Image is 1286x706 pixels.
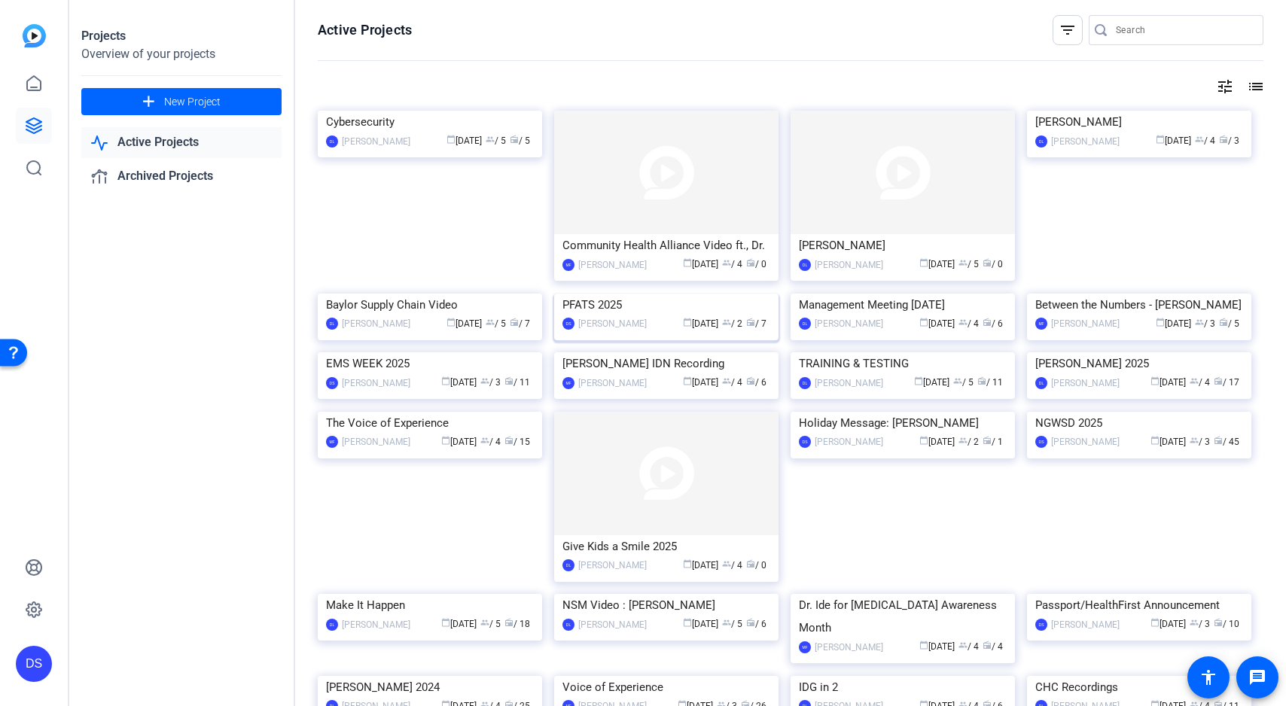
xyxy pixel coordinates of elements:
[815,316,883,331] div: [PERSON_NAME]
[1216,78,1234,96] mat-icon: tune
[683,559,692,568] span: calendar_today
[1156,135,1165,144] span: calendar_today
[1190,436,1199,445] span: group
[953,376,962,385] span: group
[1190,618,1199,627] span: group
[510,135,519,144] span: radio
[441,376,450,385] span: calendar_today
[914,376,923,385] span: calendar_today
[1035,436,1047,448] div: DS
[510,318,519,327] span: radio
[983,318,992,327] span: radio
[958,318,979,329] span: / 4
[958,641,968,650] span: group
[1214,376,1223,385] span: radio
[722,377,742,388] span: / 4
[1156,318,1191,329] span: [DATE]
[1150,619,1186,629] span: [DATE]
[139,93,158,111] mat-icon: add
[722,258,731,267] span: group
[1035,294,1243,316] div: Between the Numbers - [PERSON_NAME]
[1190,437,1210,447] span: / 3
[1190,619,1210,629] span: / 3
[16,646,52,682] div: DS
[326,412,534,434] div: The Voice of Experience
[504,377,530,388] span: / 11
[722,560,742,571] span: / 4
[1214,619,1239,629] span: / 10
[446,318,456,327] span: calendar_today
[1219,318,1239,329] span: / 5
[342,617,410,632] div: [PERSON_NAME]
[722,318,731,327] span: group
[958,436,968,445] span: group
[722,618,731,627] span: group
[799,641,811,653] div: MF
[958,318,968,327] span: group
[562,234,770,257] div: Community Health Alliance Video ft., Dr.
[815,257,883,272] div: [PERSON_NAME]
[799,234,1007,257] div: [PERSON_NAME]
[1051,434,1120,449] div: [PERSON_NAME]
[318,21,412,39] h1: Active Projects
[722,559,731,568] span: group
[480,377,501,388] span: / 3
[683,376,692,385] span: calendar_today
[562,619,574,631] div: DL
[1248,668,1266,686] mat-icon: message
[578,376,647,391] div: [PERSON_NAME]
[799,318,811,330] div: DL
[1150,376,1160,385] span: calendar_today
[1035,412,1243,434] div: NGWSD 2025
[81,27,282,45] div: Projects
[1150,618,1160,627] span: calendar_today
[983,258,992,267] span: radio
[1116,21,1251,39] input: Search
[1156,135,1191,146] span: [DATE]
[746,559,755,568] span: radio
[562,352,770,375] div: [PERSON_NAME] IDN Recording
[1035,352,1243,375] div: [PERSON_NAME] 2025
[1051,617,1120,632] div: [PERSON_NAME]
[722,318,742,329] span: / 2
[799,594,1007,639] div: Dr. Ide for [MEDICAL_DATA] Awareness Month
[977,376,986,385] span: radio
[486,318,506,329] span: / 5
[23,24,46,47] img: blue-gradient.svg
[983,641,1003,652] span: / 4
[326,436,338,448] div: MF
[342,434,410,449] div: [PERSON_NAME]
[326,294,534,316] div: Baylor Supply Chain Video
[1245,78,1263,96] mat-icon: list
[919,436,928,445] span: calendar_today
[1035,318,1047,330] div: MF
[815,376,883,391] div: [PERSON_NAME]
[81,161,282,192] a: Archived Projects
[746,318,766,329] span: / 7
[953,377,974,388] span: / 5
[815,434,883,449] div: [PERSON_NAME]
[919,318,928,327] span: calendar_today
[683,318,718,329] span: [DATE]
[919,258,928,267] span: calendar_today
[1190,377,1210,388] span: / 4
[1150,377,1186,388] span: [DATE]
[958,259,979,269] span: / 5
[983,259,1003,269] span: / 0
[919,437,955,447] span: [DATE]
[504,437,530,447] span: / 15
[919,259,955,269] span: [DATE]
[164,94,221,110] span: New Project
[919,318,955,329] span: [DATE]
[1199,668,1217,686] mat-icon: accessibility
[1035,135,1047,148] div: DL
[1035,594,1243,616] div: Passport/HealthFirst Announcement
[342,376,410,391] div: [PERSON_NAME]
[1219,135,1228,144] span: radio
[486,135,506,146] span: / 5
[510,135,530,146] span: / 5
[562,259,574,271] div: MF
[722,376,731,385] span: group
[1150,436,1160,445] span: calendar_today
[799,412,1007,434] div: Holiday Message: [PERSON_NAME]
